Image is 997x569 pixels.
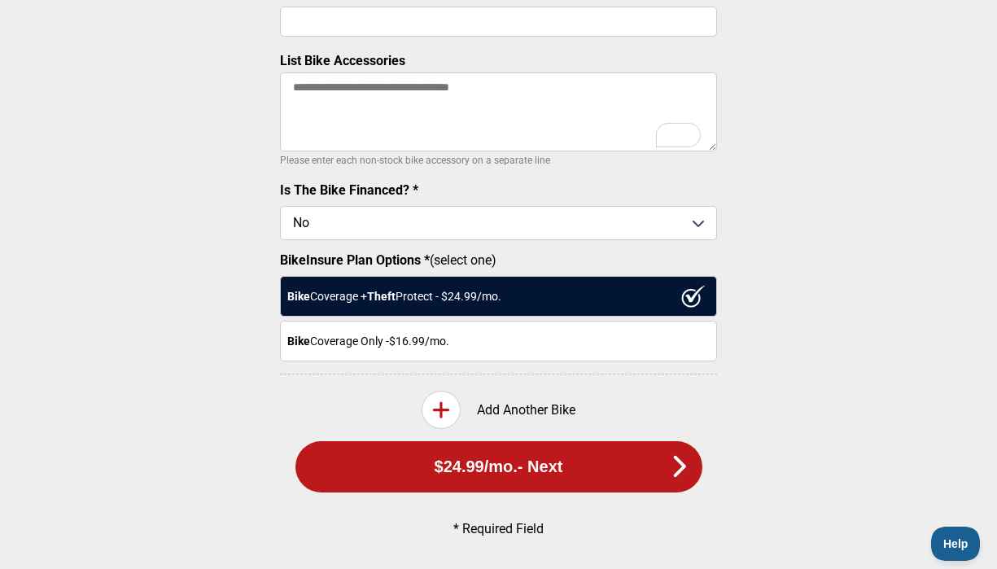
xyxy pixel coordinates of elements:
[931,527,981,561] iframe: Toggle Customer Support
[287,335,310,348] strong: Bike
[280,72,717,151] textarea: To enrich screen reader interactions, please activate Accessibility in Grammarly extension settings
[280,321,717,361] div: Coverage Only - $16.99 /mo.
[367,290,396,303] strong: Theft
[280,391,717,429] div: Add Another Bike
[295,441,702,492] button: $24.99/mo.- Next
[280,151,717,170] p: Please enter each non-stock bike accessory on a separate line
[280,182,418,198] label: Is The Bike Financed? *
[484,457,518,476] span: /mo.
[280,276,717,317] div: Coverage + Protect - $ 24.99 /mo.
[280,53,405,68] label: List Bike Accessories
[280,252,430,268] strong: BikeInsure Plan Options *
[308,521,690,536] p: * Required Field
[287,290,310,303] strong: Bike
[681,285,706,308] img: ux1sgP1Haf775SAghJI38DyDlYP+32lKFAAAAAElFTkSuQmCC
[280,252,717,268] label: (select one)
